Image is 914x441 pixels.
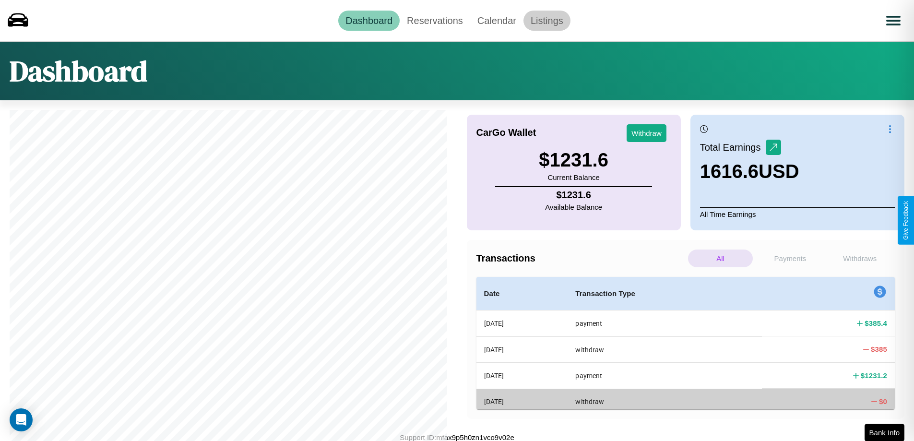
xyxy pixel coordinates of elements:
[10,51,147,91] h1: Dashboard
[476,389,568,414] th: [DATE]
[568,336,762,362] th: withdraw
[484,288,560,299] h4: Date
[476,363,568,389] th: [DATE]
[476,310,568,337] th: [DATE]
[568,310,762,337] th: payment
[902,201,909,240] div: Give Feedback
[400,11,470,31] a: Reservations
[865,318,887,328] h4: $ 385.4
[688,250,753,267] p: All
[470,11,523,31] a: Calendar
[568,389,762,414] th: withdraw
[10,408,33,431] div: Open Intercom Messenger
[476,336,568,362] th: [DATE]
[476,253,686,264] h4: Transactions
[545,190,602,201] h4: $ 1231.6
[476,127,536,138] h4: CarGo Wallet
[338,11,400,31] a: Dashboard
[539,171,608,184] p: Current Balance
[861,370,887,381] h4: $ 1231.2
[871,344,887,354] h4: $ 385
[879,396,887,406] h4: $ 0
[523,11,570,31] a: Listings
[700,161,799,182] h3: 1616.6 USD
[476,277,895,415] table: simple table
[828,250,892,267] p: Withdraws
[700,207,895,221] p: All Time Earnings
[880,7,907,34] button: Open menu
[758,250,822,267] p: Payments
[700,139,766,156] p: Total Earnings
[539,149,608,171] h3: $ 1231.6
[627,124,666,142] button: Withdraw
[575,288,754,299] h4: Transaction Type
[545,201,602,214] p: Available Balance
[568,363,762,389] th: payment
